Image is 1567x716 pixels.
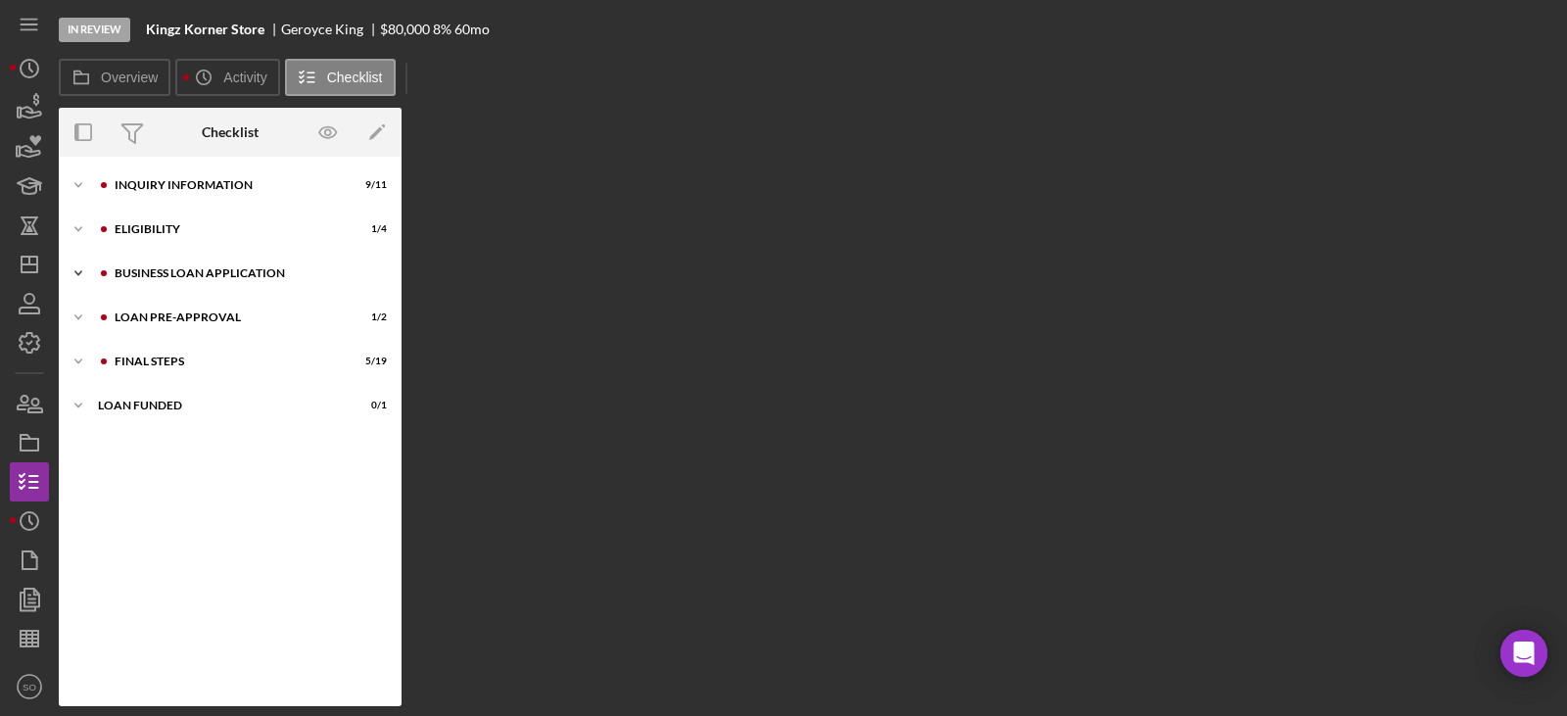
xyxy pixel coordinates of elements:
[433,22,451,37] div: 8 %
[175,59,279,96] button: Activity
[327,70,383,85] label: Checklist
[352,311,387,323] div: 1 / 2
[454,22,490,37] div: 60 mo
[352,400,387,411] div: 0 / 1
[1500,630,1547,677] div: Open Intercom Messenger
[98,400,338,411] div: LOAN FUNDED
[352,223,387,235] div: 1 / 4
[115,311,338,323] div: LOAN PRE-APPROVAL
[115,356,338,367] div: FINAL STEPS
[115,267,377,279] div: BUSINESS LOAN APPLICATION
[101,70,158,85] label: Overview
[146,22,264,37] b: Kingz Korner Store
[202,124,259,140] div: Checklist
[59,59,170,96] button: Overview
[285,59,396,96] button: Checklist
[223,70,266,85] label: Activity
[115,179,338,191] div: INQUIRY INFORMATION
[352,356,387,367] div: 5 / 19
[23,682,36,692] text: SO
[10,667,49,706] button: SO
[281,22,380,37] div: Geroyce King
[59,18,130,42] div: In Review
[352,179,387,191] div: 9 / 11
[380,21,430,37] span: $80,000
[115,223,338,235] div: ELIGIBILITY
